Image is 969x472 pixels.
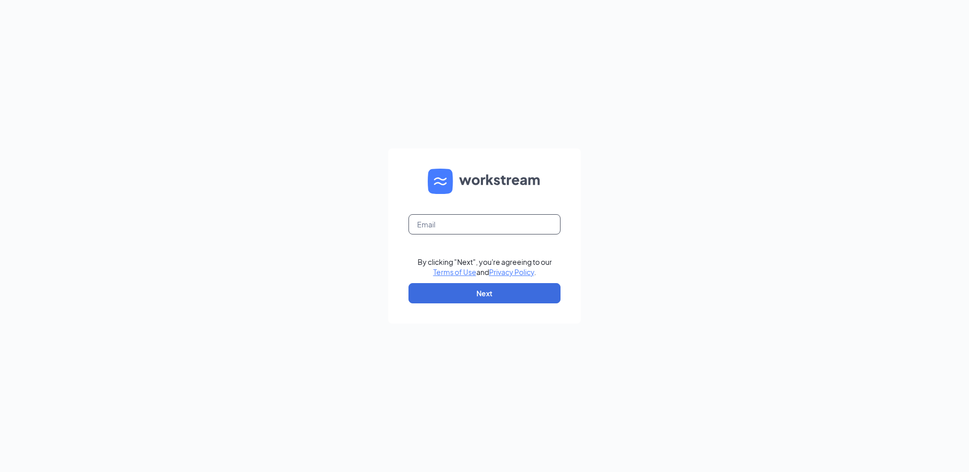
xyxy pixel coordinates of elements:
button: Next [408,283,561,303]
input: Email [408,214,561,234]
a: Terms of Use [433,267,476,277]
a: Privacy Policy [489,267,534,277]
div: By clicking "Next", you're agreeing to our and . [418,257,552,277]
img: WS logo and Workstream text [428,169,541,194]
